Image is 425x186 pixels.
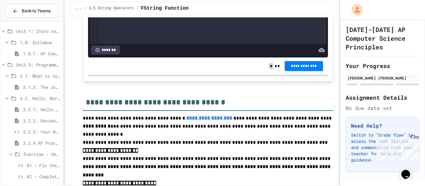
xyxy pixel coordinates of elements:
[399,161,419,180] iframe: chat widget
[348,75,418,81] div: [PERSON_NAME] [PERSON_NAME]
[23,106,60,113] span: 3.2.1: Hello, World!
[346,61,419,70] h2: Your Progress
[89,6,134,11] span: 3.5 String Operators
[351,132,414,163] p: Switch to "Grade View" to access the chat feature and communicate with your teacher for help and ...
[346,93,419,102] h2: Assignment Details
[20,39,60,46] span: 1.0: Syllabus
[373,134,419,161] iframe: chat widget
[22,8,51,14] span: Back to Teams
[6,4,58,18] button: Back to Teams
[141,5,189,12] span: FString Function
[23,84,60,90] span: 3.1.3: The JuiceMind IDE
[136,6,138,11] span: /
[23,129,60,135] span: 3.2.3: Your Name and Favorite Movie
[16,28,60,34] span: Unit 1: Intro to Computer Science
[84,6,86,11] span: /
[20,73,60,79] span: 3.1: What is Code?
[27,173,60,180] span: #2 - Complete the Code (Easy)
[345,2,364,17] div: My Account
[23,50,60,57] span: 1.0.1: AP Computer Science Principles in Python Course Syllabus
[2,2,43,39] div: Chat with us now!Close
[16,61,60,68] span: Unit 3: Programming with Python
[20,95,60,102] span: 3.2: Hello, World!
[75,6,82,11] span: ...
[23,117,60,124] span: 3.2.2: Review - Hello, World!
[27,162,60,169] span: #1 - Fix the Code (Easy)
[23,140,60,146] span: 3.2.4 AP Practice - the DISPLAY Procedure
[346,104,419,112] div: No due date set
[351,122,414,129] h3: Need Help?
[346,25,419,51] h1: [DATE]-[DATE] AP Computer Science Principles
[24,151,60,157] span: Exercise - Hello, World!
